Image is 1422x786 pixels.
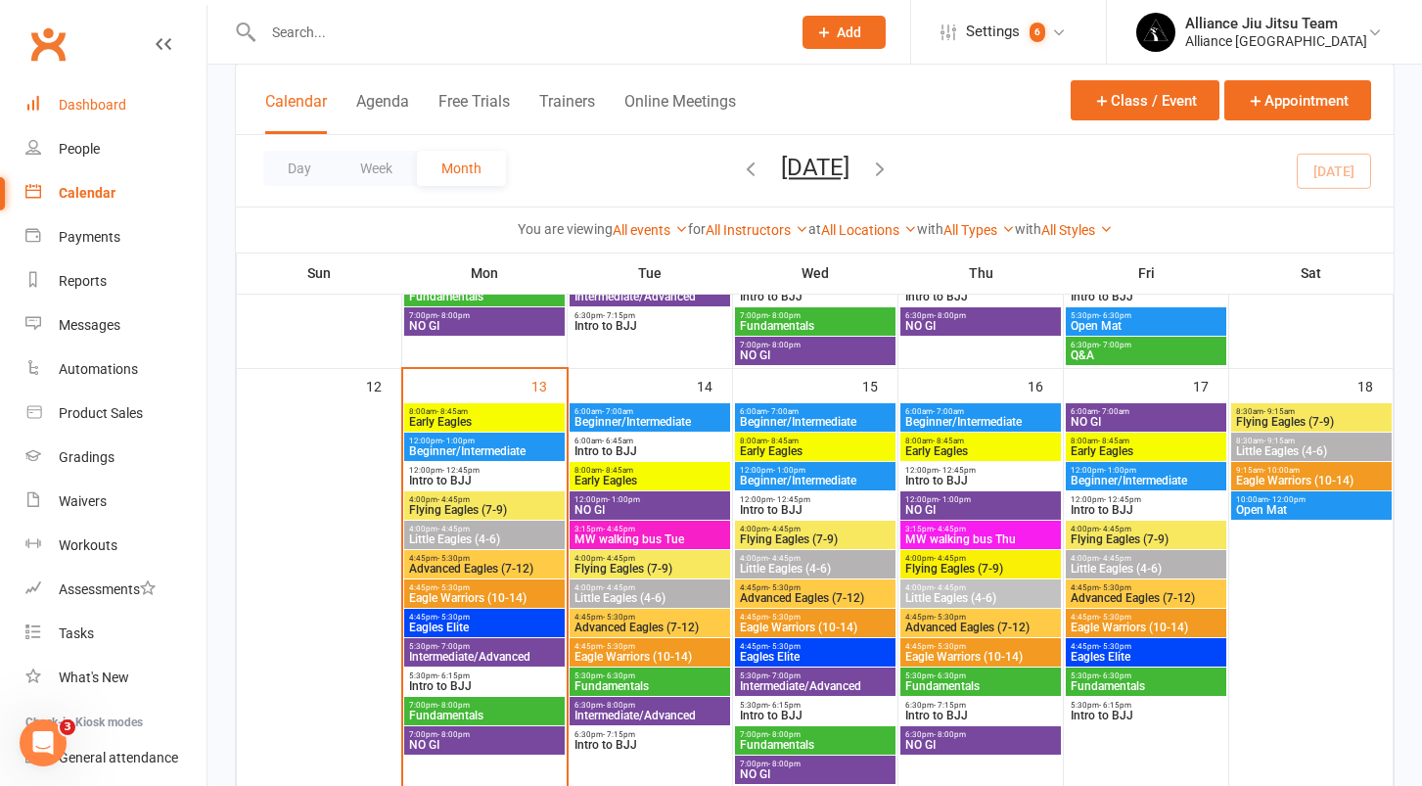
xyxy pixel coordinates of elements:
[408,642,561,651] span: 5:30pm
[1229,253,1394,294] th: Sat
[603,525,635,533] span: - 4:45pm
[573,466,726,475] span: 8:00am
[904,533,1057,545] span: MW walking bus Thu
[408,701,561,710] span: 7:00pm
[59,581,156,597] div: Assessments
[603,642,635,651] span: - 5:30pm
[263,151,336,186] button: Day
[739,592,892,604] span: Advanced Eagles (7-12)
[408,407,561,416] span: 8:00am
[904,291,1057,302] span: Intro to BJJ
[767,407,799,416] span: - 7:00am
[573,445,726,457] span: Intro to BJJ
[336,151,417,186] button: Week
[739,651,892,663] span: Eagles Elite
[821,222,917,238] a: All Locations
[437,525,470,533] span: - 4:45pm
[603,311,635,320] span: - 7:15pm
[1263,466,1300,475] span: - 10:00am
[966,10,1020,54] span: Settings
[934,311,966,320] span: - 8:00pm
[608,495,640,504] span: - 1:00pm
[1099,583,1131,592] span: - 5:30pm
[934,642,966,651] span: - 5:30pm
[417,151,506,186] button: Month
[1099,311,1131,320] span: - 6:30pm
[59,625,94,641] div: Tasks
[602,407,633,416] span: - 7:00am
[773,466,805,475] span: - 1:00pm
[934,730,966,739] span: - 8:00pm
[408,416,561,428] span: Early Eagles
[59,750,178,765] div: General attendance
[904,437,1057,445] span: 8:00am
[573,613,726,622] span: 4:45pm
[904,495,1057,504] span: 12:00pm
[602,437,633,445] span: - 6:45am
[739,341,892,349] span: 7:00pm
[904,701,1057,710] span: 6:30pm
[934,554,966,563] span: - 4:45pm
[739,563,892,575] span: Little Eagles (4-6)
[739,710,892,721] span: Intro to BJJ
[1070,701,1222,710] span: 5:30pm
[1099,613,1131,622] span: - 5:30pm
[904,563,1057,575] span: Flying Eagles (7-9)
[1070,416,1222,428] span: NO GI
[408,475,561,486] span: Intro to BJJ
[739,671,892,680] span: 5:30pm
[573,622,726,633] span: Advanced Eagles (7-12)
[768,613,801,622] span: - 5:30pm
[1235,407,1388,416] span: 8:30am
[697,369,732,401] div: 14
[437,495,470,504] span: - 4:45pm
[1224,80,1371,120] button: Appointment
[739,445,892,457] span: Early Eagles
[603,730,635,739] span: - 7:15pm
[939,466,976,475] span: - 12:45pm
[1070,341,1222,349] span: 6:30pm
[1070,533,1222,545] span: Flying Eagles (7-9)
[573,563,726,575] span: Flying Eagles (7-9)
[739,466,892,475] span: 12:00pm
[573,533,726,545] span: MW walking bus Tue
[1070,504,1222,516] span: Intro to BJJ
[1070,311,1222,320] span: 5:30pm
[739,768,892,780] span: NO GI
[603,671,635,680] span: - 6:30pm
[768,671,801,680] span: - 7:00pm
[688,221,706,237] strong: for
[1070,554,1222,563] span: 4:00pm
[408,739,561,751] span: NO GI
[733,253,898,294] th: Wed
[904,651,1057,663] span: Eagle Warriors (10-14)
[739,525,892,533] span: 4:00pm
[768,760,801,768] span: - 8:00pm
[898,253,1064,294] th: Thu
[408,437,561,445] span: 12:00pm
[1070,320,1222,332] span: Open Mat
[934,583,966,592] span: - 4:45pm
[904,525,1057,533] span: 3:15pm
[904,466,1057,475] span: 12:00pm
[573,320,726,332] span: Intro to BJJ
[573,475,726,486] span: Early Eagles
[59,493,107,509] div: Waivers
[739,613,892,622] span: 4:45pm
[739,349,892,361] span: NO GI
[904,445,1057,457] span: Early Eagles
[603,701,635,710] span: - 8:00pm
[739,554,892,563] span: 4:00pm
[1070,671,1222,680] span: 5:30pm
[437,671,470,680] span: - 6:15pm
[1070,680,1222,692] span: Fundamentals
[1099,525,1131,533] span: - 4:45pm
[904,680,1057,692] span: Fundamentals
[1235,475,1388,486] span: Eagle Warriors (10-14)
[25,127,206,171] a: People
[739,504,892,516] span: Intro to BJJ
[1104,466,1136,475] span: - 1:00pm
[624,92,736,134] button: Online Meetings
[518,221,613,237] strong: You are viewing
[408,533,561,545] span: Little Eagles (4-6)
